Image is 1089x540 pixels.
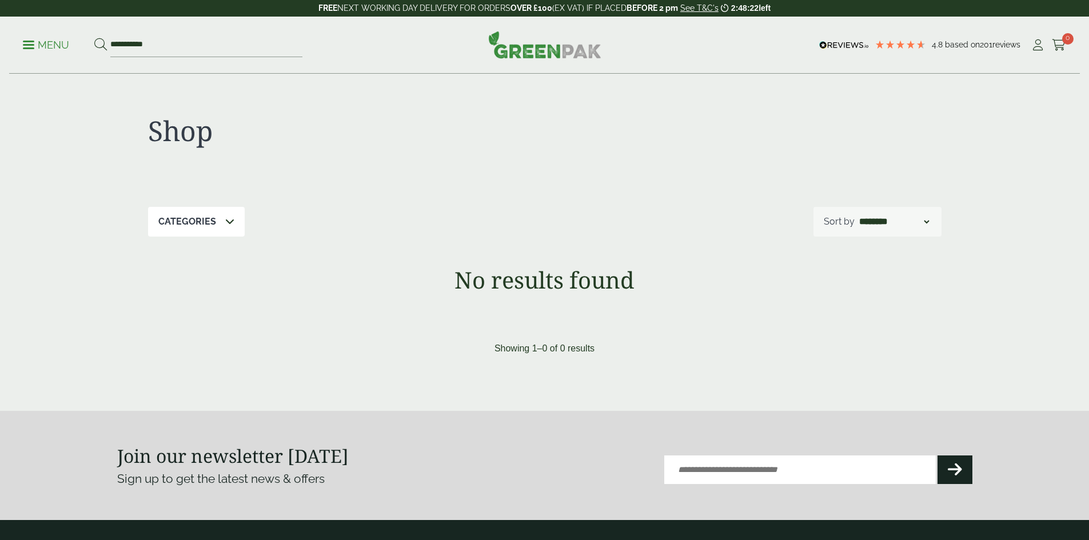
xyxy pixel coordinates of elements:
[857,215,931,229] select: Shop order
[980,40,992,49] span: 201
[992,40,1020,49] span: reviews
[819,41,869,49] img: REVIEWS.io
[117,266,972,294] h1: No results found
[117,470,502,488] p: Sign up to get the latest news & offers
[510,3,552,13] strong: OVER £100
[1031,39,1045,51] i: My Account
[932,40,945,49] span: 4.8
[1052,39,1066,51] i: Cart
[488,31,601,58] img: GreenPak Supplies
[23,38,69,52] p: Menu
[318,3,337,13] strong: FREE
[731,3,759,13] span: 2:48:22
[627,3,678,13] strong: BEFORE 2 pm
[824,215,855,229] p: Sort by
[117,443,349,468] strong: Join our newsletter [DATE]
[1052,37,1066,54] a: 0
[1062,33,1074,45] span: 0
[148,114,545,147] h1: Shop
[875,39,926,50] div: 4.79 Stars
[680,3,719,13] a: See T&C's
[759,3,771,13] span: left
[23,38,69,50] a: Menu
[494,342,595,355] p: Showing 1–0 of 0 results
[158,215,216,229] p: Categories
[945,40,980,49] span: Based on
